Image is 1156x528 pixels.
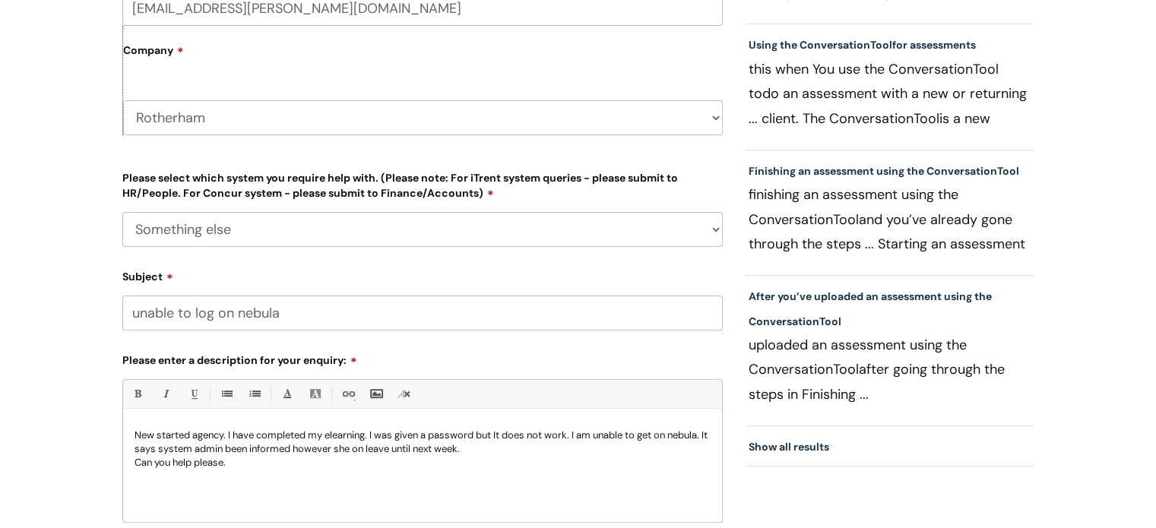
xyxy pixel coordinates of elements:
span: Tool [973,60,999,78]
span: Tool [997,164,1019,178]
a: 1. Ordered List (Ctrl-Shift-8) [245,384,264,403]
a: Back Color [306,384,325,403]
a: After you’ve uploaded an assessment using the ConversationTool [749,289,992,327]
a: • Unordered List (Ctrl-Shift-7) [217,384,236,403]
span: Tool [833,210,859,229]
span: Tool [914,109,939,128]
span: Tool [870,38,892,52]
a: Show all results [749,440,829,454]
label: Subject [122,265,723,283]
a: Font Color [277,384,296,403]
p: this when You use the Conversation do an assessment with a new or returning ... client. The Conve... [749,57,1031,130]
a: Finishing an assessment using the ConversationTool [749,164,1019,178]
a: Bold (Ctrl-B) [128,384,147,403]
a: Using the ConversationToolfor assessments [749,38,976,52]
a: Remove formatting (Ctrl-\) [394,384,413,403]
a: Underline(Ctrl-U) [184,384,203,403]
p: New started agency. I have completed my elearning. I was given a password but It does not work. I... [135,428,711,456]
a: Link [338,384,357,403]
span: Tool [819,315,841,328]
p: uploaded an assessment using the Conversation after going through the steps in Finishing ... Conv... [749,333,1031,406]
span: to [749,84,762,103]
label: Please select which system you require help with. (Please note: For iTrent system queries - pleas... [122,169,723,200]
p: finishing an assessment using the Conversation and you’ve already gone through the steps ... Star... [749,182,1031,255]
label: Please enter a description for your enquiry: [122,349,723,367]
a: Italic (Ctrl-I) [156,384,175,403]
a: Insert Image... [366,384,385,403]
span: Tool [833,360,859,378]
p: Can you help please. [135,456,711,470]
label: Company [123,39,723,73]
